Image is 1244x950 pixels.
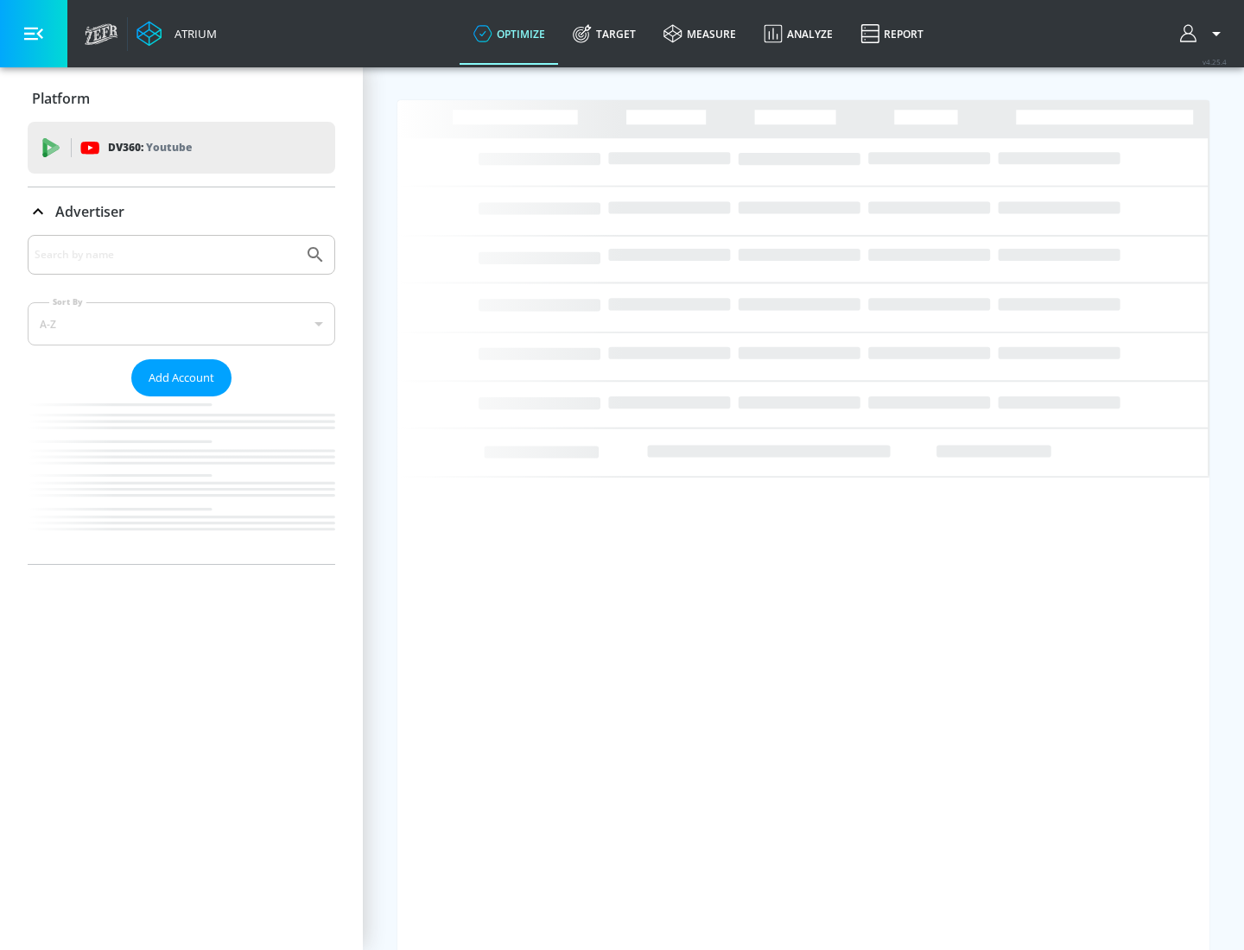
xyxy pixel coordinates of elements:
div: Advertiser [28,235,335,564]
span: v 4.25.4 [1203,57,1227,66]
div: DV360: Youtube [28,122,335,174]
div: Platform [28,74,335,123]
a: Atrium [136,21,217,47]
p: DV360: [108,138,192,157]
a: measure [650,3,750,65]
div: Advertiser [28,187,335,236]
div: A-Z [28,302,335,345]
a: Report [847,3,937,65]
nav: list of Advertiser [28,396,335,564]
p: Advertiser [55,202,124,221]
div: Atrium [168,26,217,41]
label: Sort By [49,296,86,307]
button: Add Account [131,359,232,396]
input: Search by name [35,244,296,266]
a: optimize [460,3,559,65]
a: Analyze [750,3,847,65]
span: Add Account [149,368,214,388]
p: Platform [32,89,90,108]
p: Youtube [146,138,192,156]
a: Target [559,3,650,65]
